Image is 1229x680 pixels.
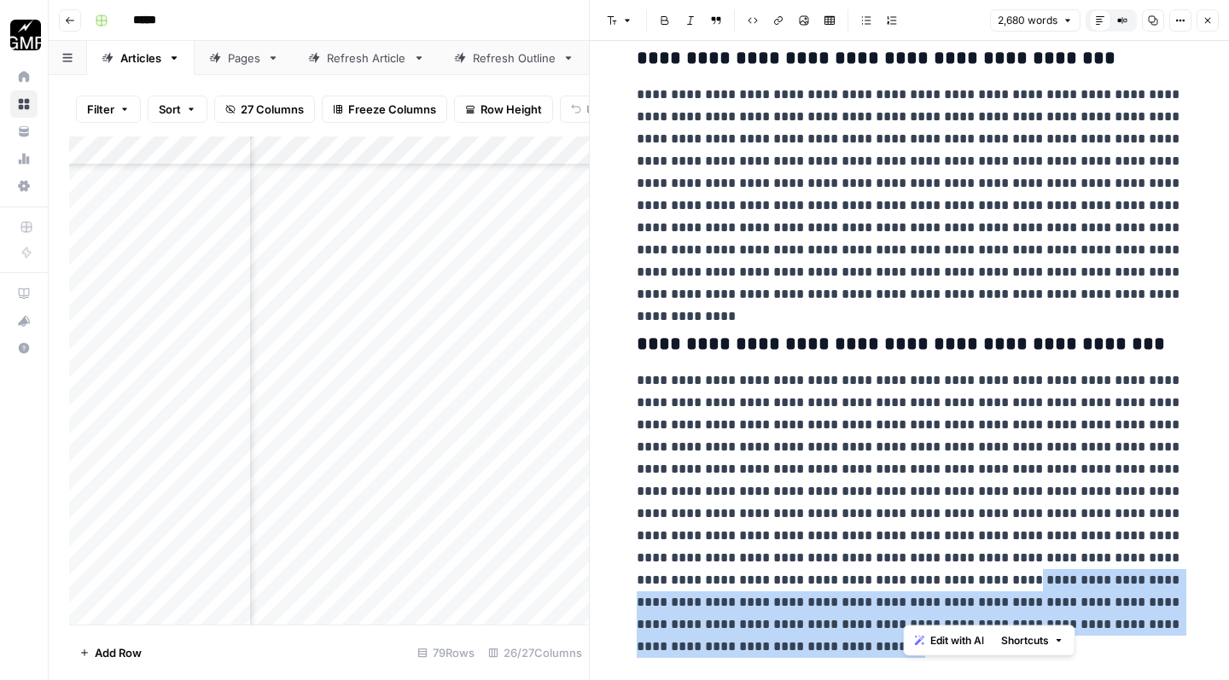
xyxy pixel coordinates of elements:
a: Refresh Outline [440,41,589,75]
span: Edit with AI [930,633,984,648]
button: Help + Support [10,334,38,362]
button: Filter [76,96,141,123]
span: 27 Columns [241,101,304,118]
button: Shortcuts [994,630,1071,652]
div: Refresh Article [327,49,406,67]
button: Row Height [454,96,553,123]
a: Articles [87,41,195,75]
button: Undo [560,96,626,123]
img: Growth Marketing Pro Logo [10,20,41,50]
span: Shortcuts [1001,633,1049,648]
span: Row Height [481,101,542,118]
button: Sort [148,96,207,123]
span: Sort [159,101,181,118]
a: Home [10,63,38,90]
div: 79 Rows [411,639,481,666]
button: 2,680 words [990,9,1080,32]
a: Browse [10,90,38,118]
span: Freeze Columns [348,101,436,118]
span: Add Row [95,644,142,661]
div: Articles [120,49,161,67]
span: Filter [87,101,114,118]
button: What's new? [10,307,38,334]
a: Refresh Article [294,41,440,75]
button: Freeze Columns [322,96,447,123]
button: Add Row [69,639,152,666]
span: 2,680 words [998,13,1057,28]
button: 27 Columns [214,96,315,123]
a: Settings [10,172,38,200]
a: Usage [10,145,38,172]
div: 26/27 Columns [481,639,589,666]
button: Workspace: Growth Marketing Pro [10,14,38,56]
button: Edit with AI [908,630,991,652]
a: Pages [195,41,294,75]
div: Pages [228,49,260,67]
a: AirOps Academy [10,280,38,307]
div: What's new? [11,308,37,334]
a: Your Data [10,118,38,145]
div: Refresh Outline [473,49,556,67]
